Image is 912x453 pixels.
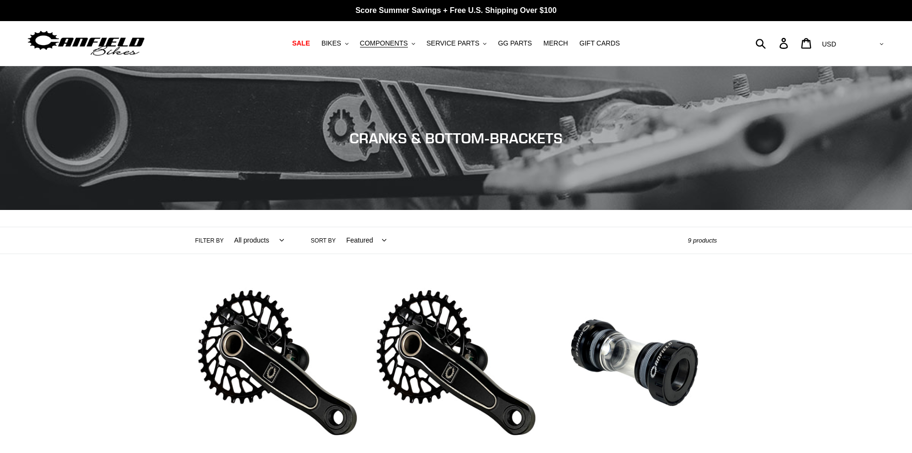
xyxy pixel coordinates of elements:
span: MERCH [543,39,568,47]
label: Sort by [311,236,336,245]
span: SERVICE PARTS [427,39,479,47]
a: SALE [287,37,315,50]
span: GIFT CARDS [579,39,620,47]
span: 9 products [688,237,717,244]
span: BIKES [321,39,341,47]
label: Filter by [195,236,224,245]
a: GIFT CARDS [574,37,625,50]
span: SALE [292,39,310,47]
input: Search [761,33,785,54]
img: Canfield Bikes [26,28,146,58]
span: GG PARTS [498,39,532,47]
a: GG PARTS [493,37,537,50]
a: MERCH [539,37,573,50]
span: CRANKS & BOTTOM-BRACKETS [349,129,563,147]
span: COMPONENTS [360,39,408,47]
button: COMPONENTS [355,37,420,50]
button: BIKES [316,37,353,50]
button: SERVICE PARTS [422,37,491,50]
